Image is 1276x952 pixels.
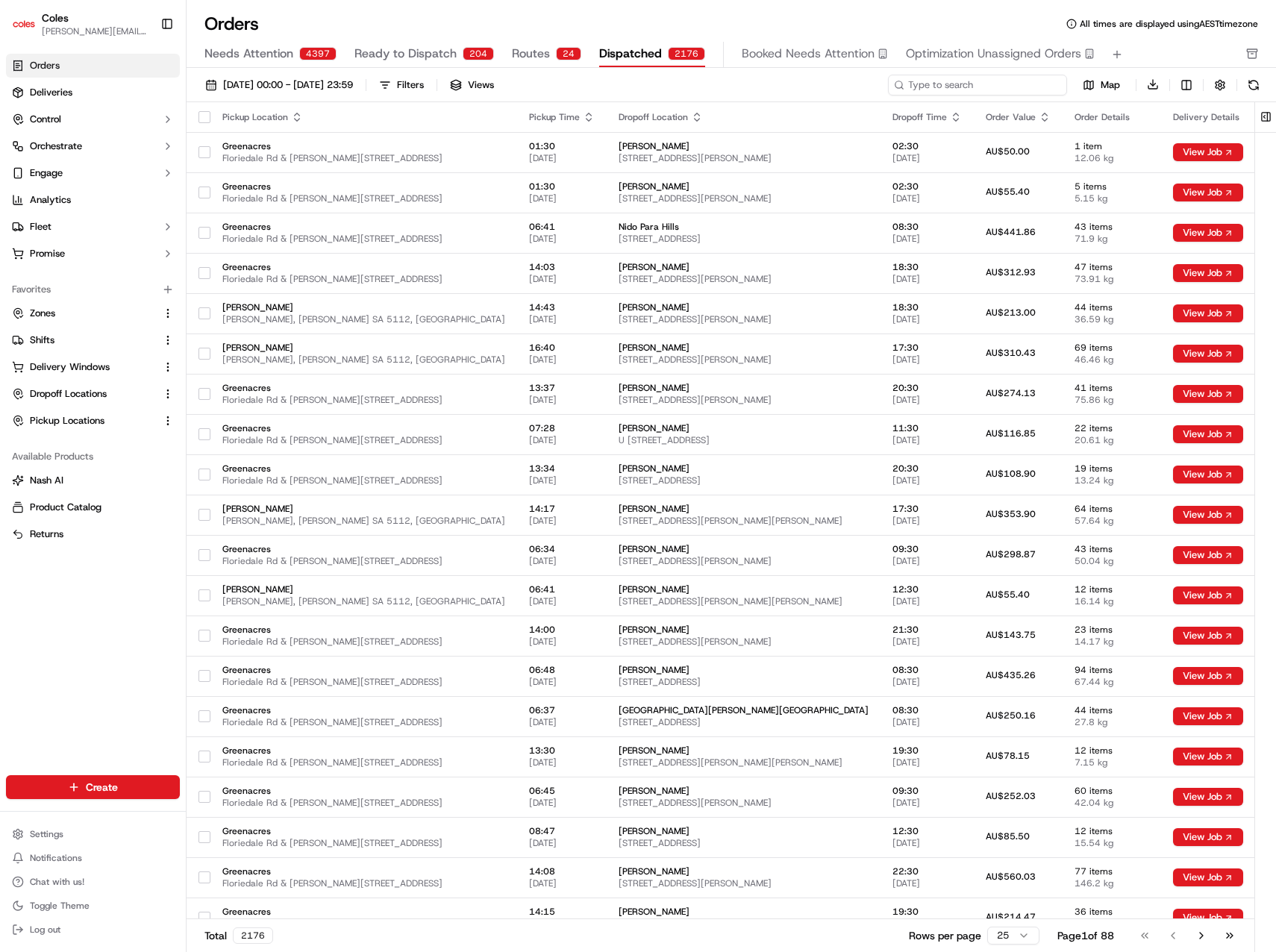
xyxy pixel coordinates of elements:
span: All times are displayed using AEST timezone [1080,18,1258,30]
button: [PERSON_NAME][EMAIL_ADDRESS][PERSON_NAME][PERSON_NAME][DOMAIN_NAME] [42,25,148,37]
button: [DATE] 00:00 - [DATE] 23:59 [198,75,360,95]
span: 06:41 [529,583,595,595]
span: [PERSON_NAME] [619,342,869,354]
span: AU$298.87 [986,548,1036,560]
span: [PERSON_NAME] [619,583,869,595]
span: Optimization Unassigned Orders [906,45,1081,63]
a: Dropoff Locations [12,387,156,401]
input: Type to search [888,75,1067,95]
span: Routes [512,45,550,63]
span: 1 item [1075,140,1149,152]
span: 16.14 kg [1075,595,1149,607]
button: View Job [1173,466,1243,483]
span: 20.61 kg [1075,434,1149,446]
span: Knowledge Base [30,216,114,231]
span: 16:40 [529,342,595,354]
span: Zones [30,307,55,320]
span: Floriedale Rd & [PERSON_NAME][STREET_ADDRESS] [222,676,505,688]
span: [STREET_ADDRESS] [619,233,869,245]
span: Floriedale Rd & [PERSON_NAME][STREET_ADDRESS] [222,434,505,446]
span: AU$312.93 [986,266,1036,278]
span: 17:30 [892,342,962,354]
button: Control [6,107,180,131]
button: Zones [6,301,180,325]
a: View Job [1173,871,1243,883]
span: 18:30 [892,301,962,313]
span: 75.86 kg [1075,394,1149,406]
span: [DATE] [892,233,962,245]
span: Chat with us! [30,876,84,888]
p: Welcome 👋 [15,60,272,84]
span: 06:37 [529,704,595,716]
span: [STREET_ADDRESS][PERSON_NAME][PERSON_NAME] [619,595,869,607]
button: Map [1073,76,1130,94]
span: [DATE] [892,676,962,688]
div: Start new chat [51,143,245,157]
span: AU$55.40 [986,186,1030,198]
span: 50.04 kg [1075,555,1149,567]
span: AU$50.00 [986,145,1030,157]
button: View Job [1173,143,1243,161]
div: 2176 [668,47,705,60]
a: View Job [1173,549,1243,561]
button: View Job [1173,506,1243,524]
span: [PERSON_NAME] [619,140,869,152]
span: 21:30 [892,624,962,636]
span: [PERSON_NAME] [619,624,869,636]
span: 07:28 [529,422,595,434]
span: 69 items [1075,342,1149,354]
span: [PERSON_NAME] [619,503,869,515]
span: [DATE] [892,475,962,486]
span: Shifts [30,333,54,347]
span: [DATE] [529,555,595,567]
span: Settings [30,828,63,840]
span: Delivery Windows [30,360,110,374]
span: AU$143.75 [986,629,1036,641]
span: [DATE] [892,595,962,607]
span: [PERSON_NAME] [619,261,869,273]
span: 57.64 kg [1075,515,1149,527]
span: [DATE] [892,192,962,204]
span: Floriedale Rd & [PERSON_NAME][STREET_ADDRESS] [222,152,505,164]
div: Pickup Location [222,111,505,123]
span: 01:30 [529,181,595,192]
span: [STREET_ADDRESS] [619,475,869,486]
a: View Job [1173,831,1243,843]
span: 36.59 kg [1075,313,1149,325]
span: Create [86,780,118,795]
span: Floriedale Rd & [PERSON_NAME][STREET_ADDRESS] [222,636,505,648]
span: [DATE] [892,394,962,406]
button: Start new chat [254,147,272,165]
a: 💻API Documentation [120,210,245,237]
span: 13:34 [529,463,595,475]
input: Got a question? Start typing here... [39,96,269,112]
a: View Job [1173,267,1243,279]
span: [PERSON_NAME] [619,301,869,313]
span: AU$310.43 [986,347,1036,359]
span: [STREET_ADDRESS][PERSON_NAME][PERSON_NAME] [619,515,869,527]
button: View Job [1173,345,1243,363]
div: Dropoff Time [892,111,962,123]
a: View Job [1173,146,1243,158]
span: AU$274.13 [986,387,1036,399]
a: View Job [1173,589,1243,601]
span: Control [30,113,61,126]
div: Order Value [986,111,1051,123]
span: 73.91 kg [1075,273,1149,285]
span: Promise [30,247,65,260]
span: [PERSON_NAME], [PERSON_NAME] SA 5112, [GEOGRAPHIC_DATA] [222,354,505,366]
span: Dispatched [599,45,662,63]
span: Needs Attention [204,45,293,63]
span: Views [468,78,494,92]
span: 14.17 kg [1075,636,1149,648]
span: Nido Para Hills [619,221,869,233]
button: Chat with us! [6,871,180,892]
span: [PERSON_NAME] [619,463,869,475]
span: [DATE] [529,354,595,366]
span: [STREET_ADDRESS][PERSON_NAME] [619,354,869,366]
button: Settings [6,824,180,845]
span: Toggle Theme [30,900,90,912]
button: Refresh [1243,75,1264,95]
span: Greenacres [222,181,505,192]
span: [DATE] [529,313,595,325]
